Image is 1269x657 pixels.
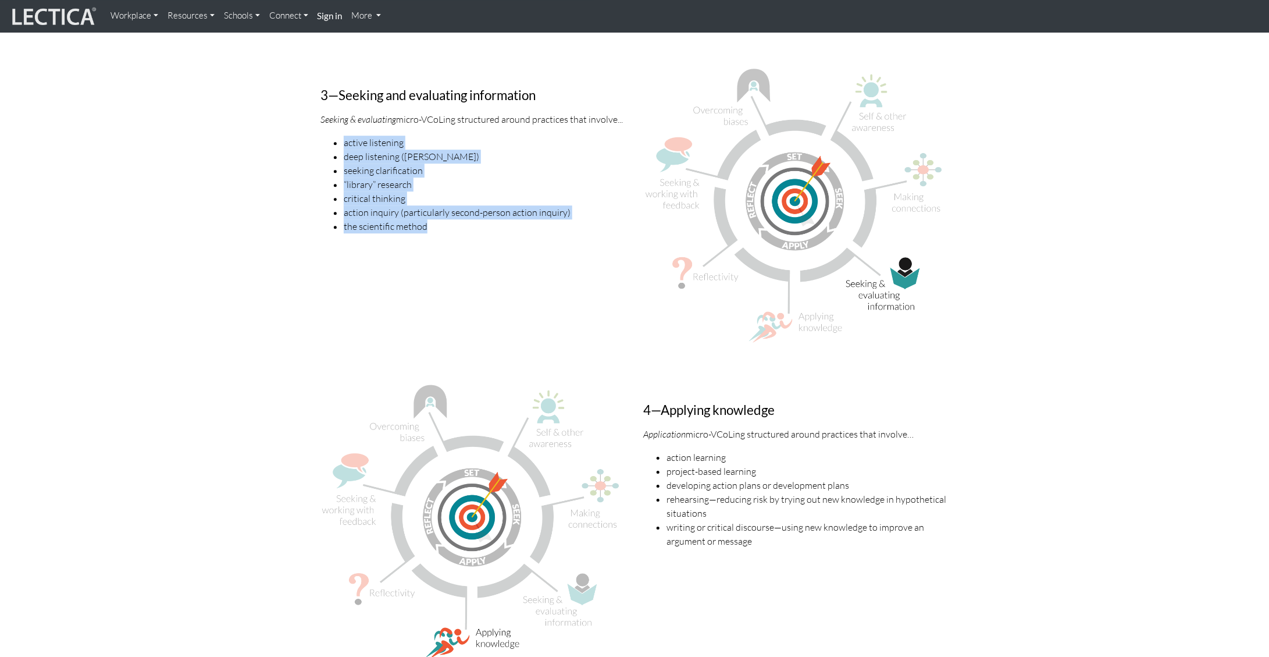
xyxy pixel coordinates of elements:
li: developing action plans or development plans [666,478,949,492]
li: critical thinking [344,191,626,205]
a: Workplace [106,5,163,27]
li: “library” research [344,177,626,191]
strong: Sign in [318,10,343,21]
li: action learning [666,450,949,464]
li: action inquiry (particularly second-person action inquiry) [344,205,626,219]
li: seeking clarification [344,164,626,177]
a: Resources [163,5,219,27]
h3: 4—Applying knowledge [643,403,949,418]
li: the scientific method [344,219,626,233]
a: Schools [219,5,265,27]
p: micro-VCoLing structured around practices that involve… [643,427,949,441]
li: deep listening ([PERSON_NAME]) [344,150,626,164]
li: active listening [344,136,626,150]
i: Seeking & evaluating [320,113,396,125]
img: lecticalive [9,5,97,27]
a: Sign in [313,5,347,28]
i: Application [643,428,686,440]
p: micro-VCoLing structured around practices that involve... [320,112,626,126]
li: rehearsing—reducing risk by trying out new knowledge in hypothetical situations [666,492,949,520]
a: More [347,5,386,27]
a: Connect [265,5,313,27]
li: project-based learning [666,464,949,478]
h3: 3—Seeking and evaluating information [320,88,626,103]
li: writing or critical discourse—using new knowledge to improve an argument or message [666,520,949,548]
